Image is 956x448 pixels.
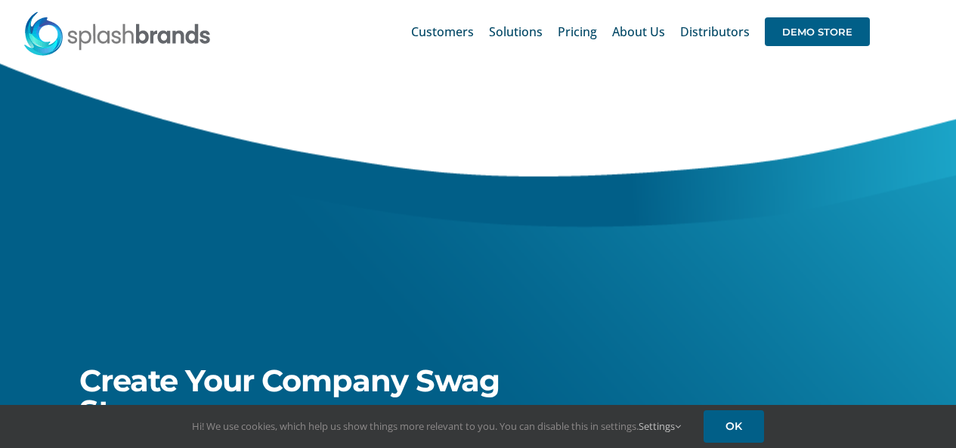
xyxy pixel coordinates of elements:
a: Customers [411,8,474,56]
span: Distributors [680,26,750,38]
nav: Main Menu [411,8,870,56]
span: DEMO STORE [765,17,870,46]
a: OK [704,410,764,443]
span: Solutions [489,26,543,38]
a: Pricing [558,8,597,56]
span: Customers [411,26,474,38]
img: SplashBrands.com Logo [23,11,212,56]
span: About Us [612,26,665,38]
span: Hi! We use cookies, which help us show things more relevant to you. You can disable this in setti... [192,419,681,433]
span: Pricing [558,26,597,38]
a: DEMO STORE [765,8,870,56]
a: Settings [639,419,681,433]
a: Distributors [680,8,750,56]
span: Create Your Company Swag Store [79,362,500,429]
